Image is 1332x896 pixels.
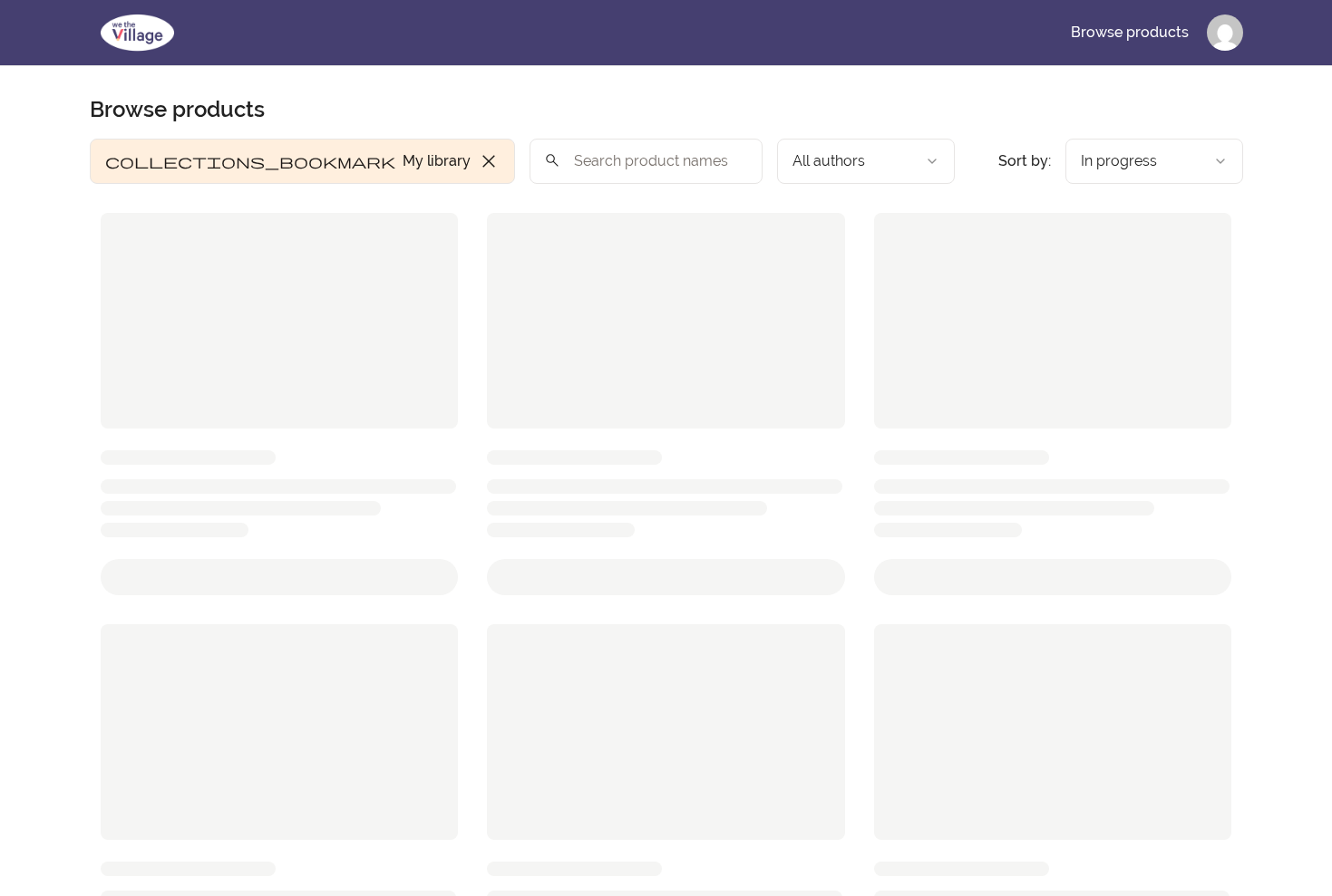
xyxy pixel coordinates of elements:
[90,11,185,54] img: We The Village logo
[1207,14,1243,51] img: Profile image for Melissa
[105,150,395,172] span: collections_bookmark
[530,139,763,184] input: Search product names
[1056,11,1203,54] a: Browse products
[90,95,265,124] h2: Browse products
[1065,139,1243,184] button: Product sort options
[1056,11,1243,54] nav: Main
[90,139,515,184] button: Filter by My library
[998,152,1051,169] span: Sort by:
[544,148,560,173] span: search
[478,150,500,172] span: close
[777,139,955,184] button: Filter by author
